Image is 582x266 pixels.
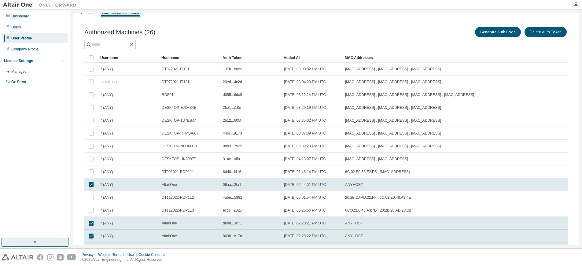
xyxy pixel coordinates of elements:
[345,67,441,72] span: [MAC_ADDRESS] , [MAC_ADDRESS] , [MAC_ADDRESS]
[284,208,326,213] span: [DATE] 05:26:56 PM UTC
[101,79,117,84] span: mmattson
[223,182,241,187] span: 06aa...2fa1
[101,67,113,72] span: * (ANY)
[101,208,113,213] span: * (ANY)
[345,169,410,174] span: 6C:02:E0:68:E2:D5 , [MAC_ADDRESS]
[284,221,326,226] span: [DATE] 02:28:21 PM UTC
[162,144,197,149] span: DESKTOP-NFUMJ19
[100,53,157,63] div: Username
[57,254,64,260] img: linkedin.svg
[101,182,113,187] span: * (ANY)
[162,182,177,187] span: AltairOne
[162,67,190,72] span: DT072021-IT121
[101,169,113,174] span: * (ANY)
[162,195,194,200] span: DT112022-RDP112
[162,157,196,161] span: DESKTOP-UKJR97T
[345,118,441,123] span: [MAC_ADDRESS] , [MAC_ADDRESS] , [MAC_ADDRESS]
[162,221,177,226] span: AltairOne
[223,169,241,174] span: 6dd0...f416
[345,53,501,63] div: MAC Addresses
[81,10,94,15] div: Settings
[162,79,190,84] span: DT072021-IT121
[223,67,242,72] span: 137b...caca
[345,79,441,84] span: [MAC_ADDRESS] , [MAC_ADDRESS] , [MAC_ADDRESS]
[284,182,326,187] span: [DATE] 02:44:01 PM UTC
[162,131,198,136] span: DESKTOP-RTMBAAR
[223,221,242,226] span: deb8...3c71
[162,92,174,97] span: RDS01
[284,79,326,84] span: [DATE] 03:04:23 PM UTC
[223,157,240,161] span: 314c...affa
[284,234,326,238] span: [DATE] 02:28:22 PM UTC
[223,79,242,84] span: 23ed...4c2d
[11,14,29,19] div: Dashboard
[11,36,32,41] div: User Profile
[223,118,241,123] span: 2b12...605f
[345,92,474,97] span: [MAC_ADDRESS] , [MAC_ADDRESS] , [MAC_ADDRESS] , [MAC_ADDRESS]
[223,208,242,213] span: ecc1...2325
[345,157,408,161] span: [MAC_ADDRESS] , [MAC_ADDRESS]
[102,10,139,15] div: Authorized Machines
[284,53,340,63] div: Added At
[223,92,242,97] span: d055...6da5
[345,195,411,200] span: 20:2B:20:AD:22:FF , 6C:02:E0:48:A3:4E
[284,157,326,161] span: [DATE] 04:13:07 PM UTC
[98,252,138,257] div: Website Terms of Use
[161,53,218,63] div: Hostname
[284,92,326,97] span: [DATE] 03:12:14 PM UTC
[84,29,155,36] span: Authorized Machines (26)
[223,195,242,200] span: 4abe...5382
[345,221,363,226] span: ANYHOST
[4,58,33,63] div: License Settings
[223,144,242,149] span: 8db3...7939
[67,254,76,260] img: youtube.svg
[101,131,113,136] span: * (ANY)
[11,79,26,84] div: On Prem
[2,254,33,260] img: altair_logo.svg
[162,169,194,174] span: DT092021-RDP111
[101,105,113,110] span: * (ANY)
[284,118,326,123] span: [DATE] 03:35:02 PM UTC
[223,105,241,110] span: 2fc8...a18e
[3,2,79,8] img: Altair One
[138,252,168,257] div: Cookie Consent
[101,144,113,149] span: * (ANY)
[37,254,43,260] img: facebook.svg
[284,144,326,149] span: [DATE] 03:39:20 PM UTC
[345,182,363,187] span: ANYHOST
[162,234,177,238] span: AltairOne
[345,234,363,238] span: ANYHOST
[47,254,53,260] img: instagram.svg
[345,131,441,136] span: [MAC_ADDRESS] , [MAC_ADDRESS] , [MAC_ADDRESS]
[525,27,567,37] button: Delete Auth Token
[101,118,113,123] span: * (ANY)
[101,195,113,200] span: * (ANY)
[11,47,39,52] div: Company Profile
[11,25,21,30] div: Users
[101,234,113,238] span: * (ANY)
[82,252,98,257] div: Privacy
[345,144,441,149] span: [MAC_ADDRESS] , [MAC_ADDRESS] , [MAC_ADDRESS]
[223,131,242,136] span: 446c...9173
[345,105,441,110] span: [MAC_ADDRESS] , [MAC_ADDRESS] , [MAC_ADDRESS]
[101,221,113,226] span: * (ANY)
[82,257,168,262] p: © 2025 Altair Engineering, Inc. All Rights Reserved.
[101,92,113,97] span: * (ANY)
[101,157,113,161] span: * (ANY)
[11,69,27,74] div: Managed
[345,208,411,213] span: 6C:02:E0:48:A3:7D , 20:2B:20:AD:28:3B
[284,195,326,200] span: [DATE] 05:01:54 PM UTC
[475,27,521,37] button: Generate Auth Code
[162,208,194,213] span: DT112022-RDP113
[162,118,196,123] span: DESKTOP-1U7ESJ7
[223,234,242,238] span: 8608...c17a
[284,105,326,110] span: [DATE] 03:29:19 PM UTC
[162,105,196,110] span: DESKTOP-EJ3HS4E
[284,131,326,136] span: [DATE] 03:37:39 PM UTC
[284,169,326,174] span: [DATE] 01:46:14 PM UTC
[223,53,279,63] div: Auth Token
[284,67,326,72] span: [DATE] 03:00:32 PM UTC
